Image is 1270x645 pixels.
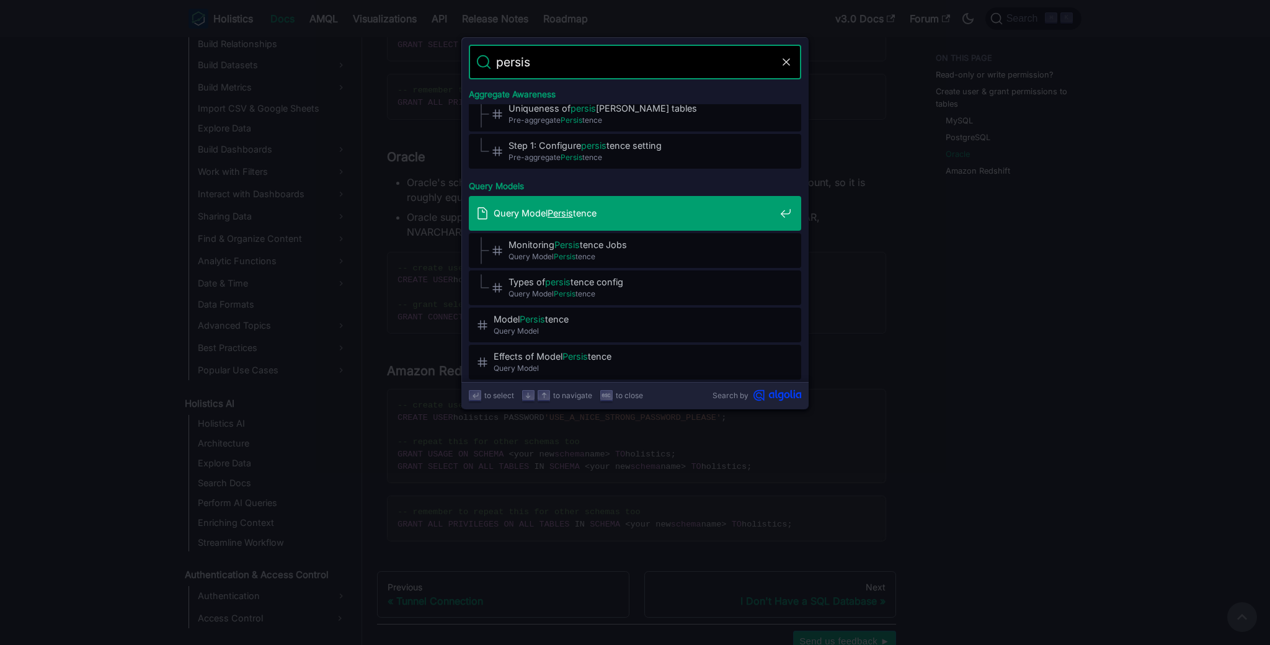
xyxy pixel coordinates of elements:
[713,389,801,401] a: Search byAlgolia
[554,252,575,261] mark: Persis
[753,389,801,401] svg: Algolia
[713,389,748,401] span: Search by
[508,140,775,151] span: Step 1: Configure tence setting​
[561,153,582,162] mark: Persis
[494,207,775,219] span: Query Model tence
[602,391,611,400] svg: Escape key
[508,102,775,114] span: Uniqueness of [PERSON_NAME] tables​
[494,362,775,374] span: Query Model
[484,389,514,401] span: to select
[553,389,592,401] span: to navigate
[554,289,575,298] mark: Persis
[469,134,801,169] a: Step 1: Configurepersistence setting​Pre-aggregatePersistence
[561,115,582,125] mark: Persis
[471,391,480,400] svg: Enter key
[494,350,775,362] span: Effects of Model tence​
[545,277,571,287] mark: persis
[494,325,775,337] span: Query Model
[508,239,775,251] span: Monitoring tence Jobs​
[466,79,804,104] div: Aggregate Awareness
[469,308,801,342] a: ModelPersistence​Query Model
[520,314,545,324] mark: Persis
[469,270,801,305] a: Types ofpersistence config​Query ModelPersistence
[779,55,794,69] button: Clear the query
[491,45,779,79] input: Search docs
[494,313,775,325] span: Model tence​
[508,288,775,300] span: Query Model tence
[562,351,588,362] mark: Persis
[508,276,775,288] span: Types of tence config​
[523,391,533,400] svg: Arrow down
[469,345,801,380] a: Effects of ModelPersistence​Query Model
[508,114,775,126] span: Pre-aggregate tence
[616,389,643,401] span: to close
[469,233,801,268] a: MonitoringPersistence Jobs​Query ModelPersistence
[508,251,775,262] span: Query Model tence
[581,140,606,151] mark: persis
[469,196,801,231] a: Query ModelPersistence
[540,391,549,400] svg: Arrow up
[554,239,580,250] mark: Persis
[548,208,573,218] mark: Persis
[508,151,775,163] span: Pre-aggregate tence
[571,103,596,113] mark: persis
[469,97,801,131] a: Uniqueness ofpersis[PERSON_NAME] tables​Pre-aggregatePersistence
[466,171,804,196] div: Query Models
